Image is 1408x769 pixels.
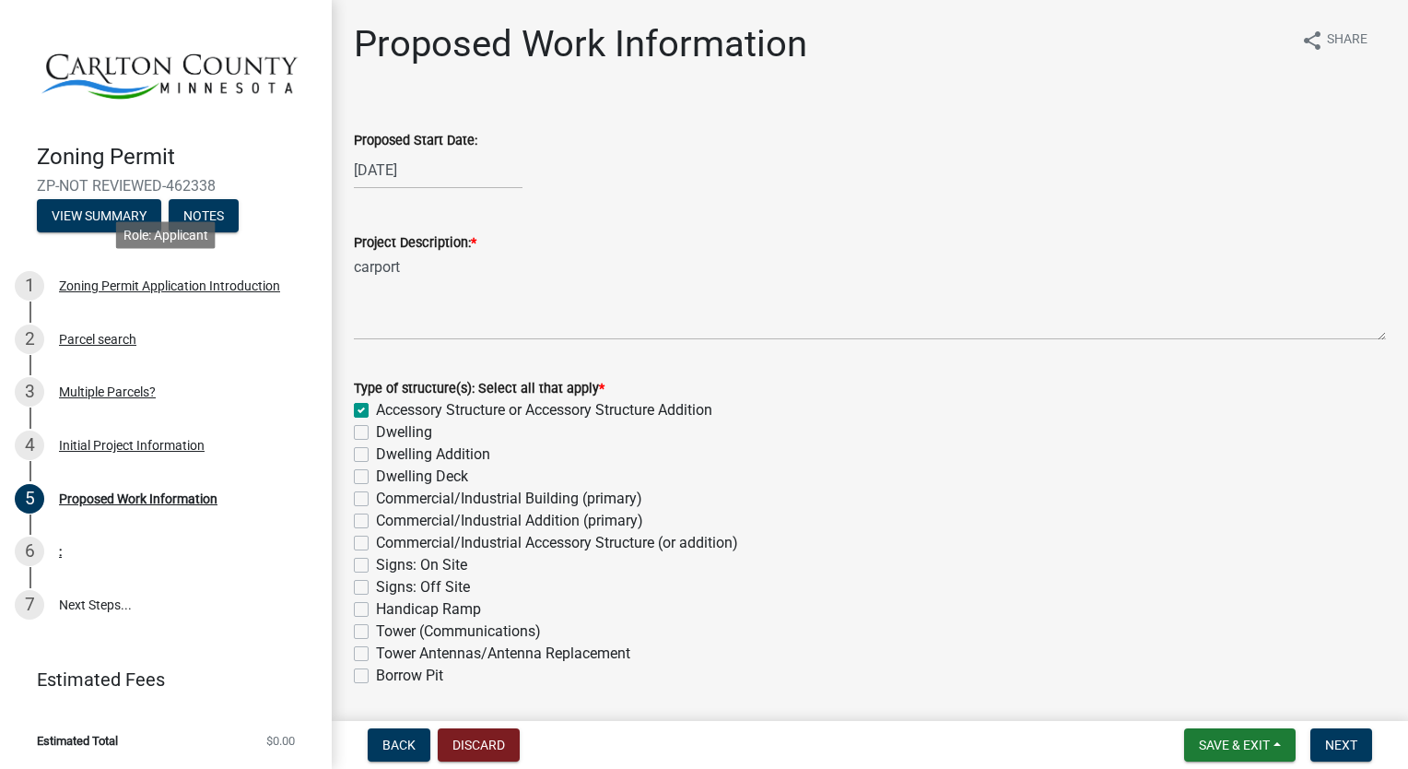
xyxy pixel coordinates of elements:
[169,210,239,225] wm-modal-confirm: Notes
[1286,22,1382,58] button: shareShare
[15,537,44,566] div: 6
[15,484,44,514] div: 5
[59,279,280,292] div: Zoning Permit Application Introduction
[15,661,302,698] a: Estimated Fees
[354,151,522,189] input: mm/dd/yyyy
[37,19,302,124] img: Carlton County, Minnesota
[376,643,630,665] label: Tower Antennas/Antenna Replacement
[376,665,443,687] label: Borrow Pit
[1184,728,1296,762] button: Save & Exit
[15,271,44,301] div: 1
[59,439,205,452] div: Initial Project Information
[376,444,490,466] label: Dwelling Addition
[354,135,477,148] label: Proposed Start Date:
[1199,738,1270,752] span: Save & Exit
[15,325,44,354] div: 2
[376,421,432,444] label: Dwelling
[368,728,430,762] button: Back
[376,532,738,554] label: Commercial/Industrial Accessory Structure (or addition)
[376,576,470,598] label: Signs: Off Site
[376,554,467,576] label: Signs: On Site
[382,738,416,752] span: Back
[438,728,520,762] button: Discard
[15,377,44,407] div: 3
[376,598,481,621] label: Handicap Ramp
[59,492,217,505] div: Proposed Work Information
[37,210,161,225] wm-modal-confirm: Summary
[37,735,118,747] span: Estimated Total
[1310,728,1372,762] button: Next
[266,735,295,747] span: $0.00
[37,177,295,195] span: ZP-NOT REVIEWED-462338
[15,431,44,460] div: 4
[376,510,643,532] label: Commercial/Industrial Addition (primary)
[376,466,468,488] label: Dwelling Deck
[1327,30,1367,52] span: Share
[354,383,604,396] label: Type of structure(s): Select all that apply
[376,399,712,421] label: Accessory Structure or Accessory Structure Addition
[354,22,807,66] h1: Proposed Work Information
[169,199,239,232] button: Notes
[37,199,161,232] button: View Summary
[37,144,317,171] h4: Zoning Permit
[59,385,156,398] div: Multiple Parcels?
[116,221,216,248] div: Role: Applicant
[376,621,541,643] label: Tower (Communications)
[1325,738,1357,752] span: Next
[59,333,136,346] div: Parcel search
[354,237,476,250] label: Project Description:
[59,545,62,558] div: :
[1301,30,1323,52] i: share
[376,488,642,510] label: Commercial/Industrial Building (primary)
[15,590,44,620] div: 7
